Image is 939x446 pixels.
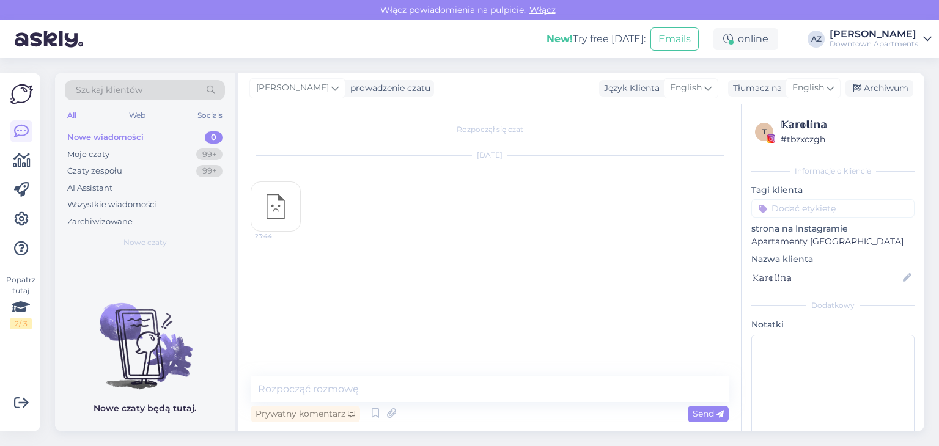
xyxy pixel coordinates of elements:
span: [PERSON_NAME] [256,81,329,95]
div: # tbzxczgh [781,133,911,146]
div: Web [127,108,148,123]
input: Dodać etykietę [751,199,915,218]
div: Popatrz tutaj [10,274,32,329]
div: Nowe wiadomości [67,131,144,144]
div: Dodatkowy [751,300,915,311]
input: Dodaj nazwę [752,271,900,285]
div: Wszystkie wiadomości [67,199,156,211]
div: 99+ [196,148,223,161]
div: Czaty zespołu [67,165,122,177]
div: 0 [205,131,223,144]
span: Nowe czaty [123,237,167,248]
div: Tłumacz na [728,82,782,95]
p: strona na Instagramie [751,222,915,235]
div: Archiwum [845,80,913,97]
b: New! [547,33,573,45]
span: Szukaj klientów [76,84,142,97]
p: Tagi klienta [751,184,915,197]
div: 2 / 3 [10,318,32,329]
button: Emails [650,27,699,51]
div: Try free [DATE]: [547,32,646,46]
img: attachment [251,182,300,231]
div: Język Klienta [599,82,660,95]
p: Notatki [751,318,915,331]
a: [PERSON_NAME]Downtown Apartments [830,29,932,49]
span: t [762,127,767,136]
div: 𝕂𝕒𝕣𝕠𝕝𝕚𝕟𝕒 [781,118,911,133]
span: Send [693,408,724,419]
div: prowadzenie czatu [345,82,430,95]
div: AI Assistant [67,182,112,194]
p: Nowe czaty będą tutaj. [94,402,196,415]
div: Socials [195,108,225,123]
div: AZ [808,31,825,48]
div: 99+ [196,165,223,177]
div: online [713,28,778,50]
div: [DATE] [251,150,729,161]
p: Apartamenty [GEOGRAPHIC_DATA] [751,235,915,248]
div: Moje czaty [67,148,109,161]
span: English [792,81,824,95]
div: Prywatny komentarz [251,406,360,422]
span: English [670,81,702,95]
div: Zarchiwizowane [67,216,133,228]
p: Nazwa klienta [751,253,915,266]
img: Askly Logo [10,82,33,106]
span: 23:44 [255,232,301,241]
div: Informacje o kliencie [751,166,915,177]
div: All [65,108,79,123]
span: Włącz [526,4,559,15]
div: [PERSON_NAME] [830,29,918,39]
div: Downtown Apartments [830,39,918,49]
div: Rozpoczął się czat [251,124,729,135]
img: No chats [55,281,235,391]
